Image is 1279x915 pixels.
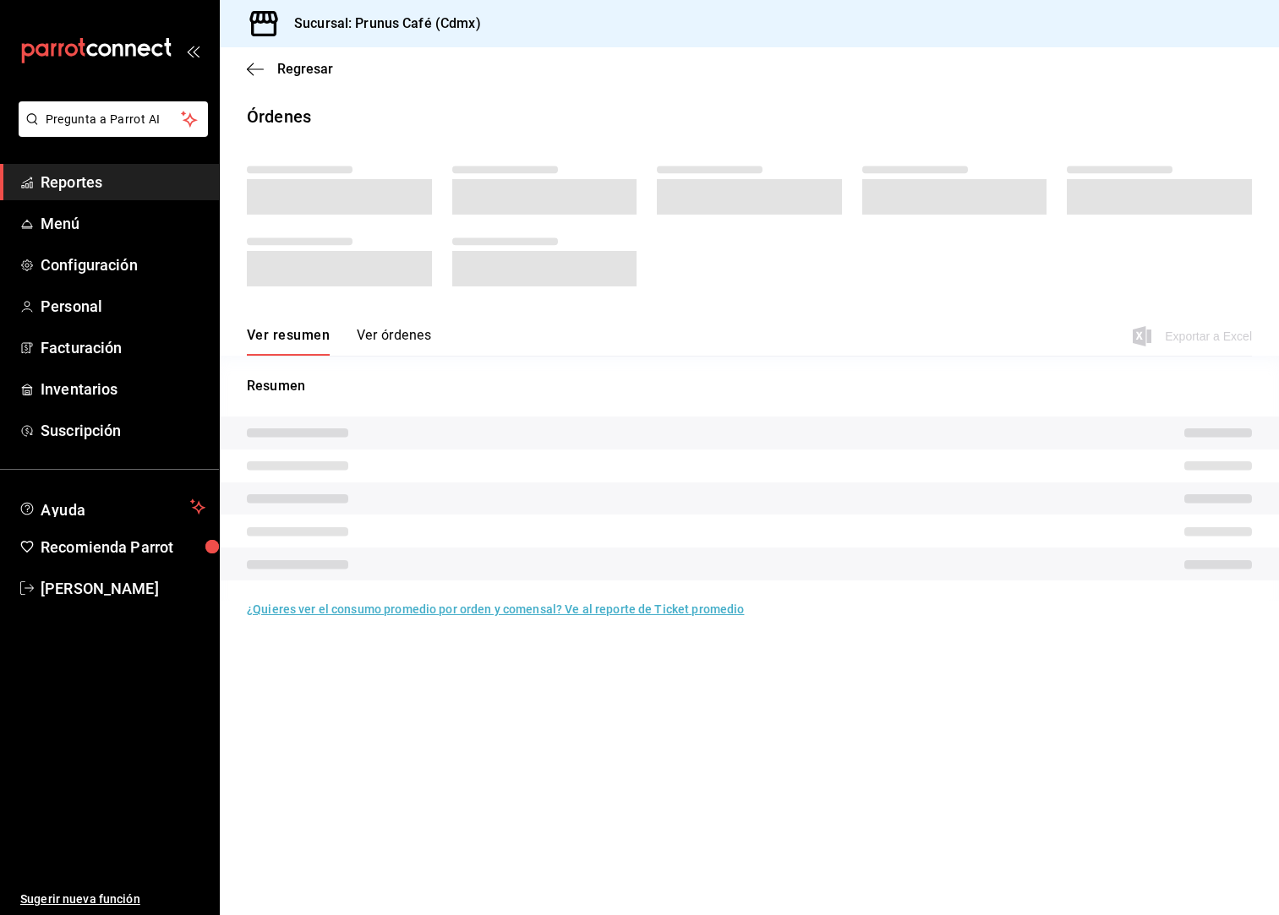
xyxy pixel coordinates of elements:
div: navigation tabs [247,327,431,356]
span: Regresar [277,61,333,77]
span: Pregunta a Parrot AI [46,111,182,128]
a: Pregunta a Parrot AI [12,123,208,140]
span: Recomienda Parrot [41,536,205,558]
h3: Sucursal: Prunus Café (Cdmx) [281,14,481,34]
span: Personal [41,295,205,318]
p: Resumen [247,376,1252,396]
button: Pregunta a Parrot AI [19,101,208,137]
span: Sugerir nueva función [20,890,205,908]
span: [PERSON_NAME] [41,577,205,600]
div: Órdenes [247,104,311,129]
a: ¿Quieres ver el consumo promedio por orden y comensal? Ve al reporte de Ticket promedio [247,602,744,616]
span: Ayuda [41,497,183,517]
button: Ver órdenes [357,327,431,356]
span: Inventarios [41,378,205,400]
span: Facturación [41,336,205,359]
button: Ver resumen [247,327,330,356]
span: Configuración [41,253,205,276]
button: open_drawer_menu [186,44,200,57]
button: Regresar [247,61,333,77]
span: Suscripción [41,419,205,442]
span: Reportes [41,171,205,193]
span: Menú [41,212,205,235]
